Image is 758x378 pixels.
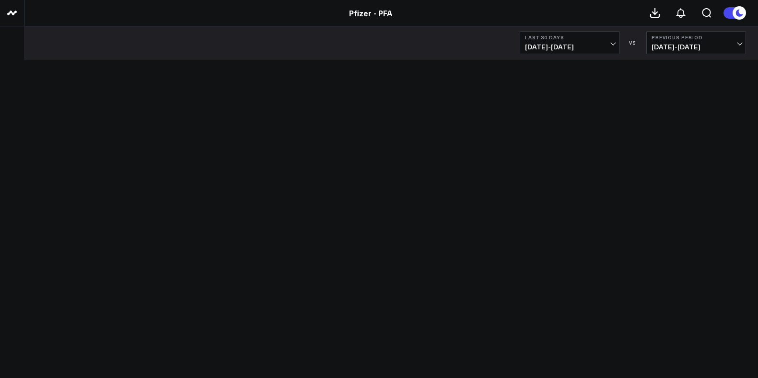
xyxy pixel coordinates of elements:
[652,34,741,40] b: Previous Period
[525,34,614,40] b: Last 30 Days
[652,43,741,51] span: [DATE] - [DATE]
[349,8,392,18] a: Pfizer - PFA
[520,31,619,54] button: Last 30 Days[DATE]-[DATE]
[525,43,614,51] span: [DATE] - [DATE]
[646,31,746,54] button: Previous Period[DATE]-[DATE]
[624,40,641,46] div: VS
